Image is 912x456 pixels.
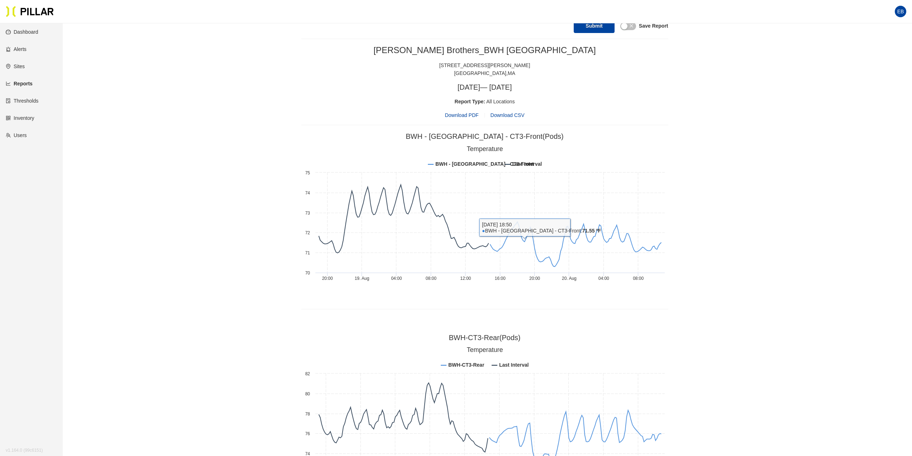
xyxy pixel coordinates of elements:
[499,362,528,368] tspan: Last Interval
[305,391,310,396] text: 80
[305,250,310,255] text: 71
[406,131,563,142] div: BWH - [GEOGRAPHIC_DATA] - CT3-Front (Pods)
[305,271,310,276] text: 70
[305,371,310,376] text: 82
[6,46,27,52] a: alertAlerts
[305,230,310,235] text: 72
[491,112,525,118] span: Download CSV
[391,276,402,281] text: 04:00
[445,111,478,119] span: Download PDF
[301,69,668,77] div: [GEOGRAPHIC_DATA] , MA
[6,81,33,86] a: line-chartReports
[448,362,484,368] tspan: BWH-CT3-Rear
[305,191,310,196] text: 74
[629,24,634,28] span: close
[6,6,54,17] img: Pillar Technologies
[301,98,668,105] div: All Locations
[529,276,540,281] text: 20:00
[305,211,310,216] text: 73
[512,161,541,167] tspan: Last Interval
[633,276,644,281] text: 08:00
[322,276,333,281] text: 20:00
[435,161,534,167] tspan: BWH - [GEOGRAPHIC_DATA] - CT3-Front
[897,6,904,17] span: EB
[305,170,310,175] text: 75
[455,99,485,104] span: Report Type:
[6,115,34,121] a: qrcodeInventory
[467,346,503,353] tspan: Temperature
[6,98,38,104] a: exceptionThresholds
[6,29,38,35] a: dashboardDashboard
[495,276,505,281] text: 16:00
[562,276,577,281] tspan: 20. Aug
[574,19,614,33] button: Submit
[6,64,25,69] a: environmentSites
[467,145,503,152] tspan: Temperature
[305,412,310,417] text: 78
[425,276,436,281] text: 08:00
[639,22,668,30] label: Save Report
[449,332,520,343] div: BWH-CT3-Rear (Pods)
[305,431,310,436] text: 76
[301,83,668,92] h3: [DATE] — [DATE]
[301,61,668,69] div: [STREET_ADDRESS][PERSON_NAME]
[6,132,27,138] a: teamUsers
[354,276,369,281] tspan: 19. Aug
[460,276,471,281] text: 12:00
[301,45,668,56] h2: [PERSON_NAME] Brothers_BWH [GEOGRAPHIC_DATA]
[598,276,609,281] text: 04:00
